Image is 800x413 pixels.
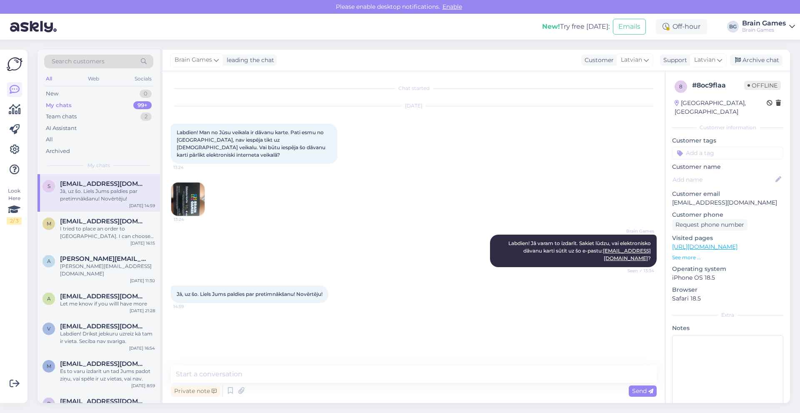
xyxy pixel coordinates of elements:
[46,101,72,110] div: My chats
[613,19,646,35] button: Emails
[603,248,651,261] a: [EMAIL_ADDRESS][DOMAIN_NAME]
[60,360,147,368] span: maljva@gmail.com
[46,135,53,144] div: All
[47,325,50,332] span: v
[46,90,58,98] div: New
[672,219,747,230] div: Request phone number
[672,243,737,250] a: [URL][DOMAIN_NAME]
[44,73,54,84] div: All
[133,73,153,84] div: Socials
[672,294,783,303] p: Safari 18.5
[131,383,155,389] div: [DATE] 8:59
[742,27,786,33] div: Brain Games
[223,56,274,65] div: leading the chat
[660,56,687,65] div: Support
[129,203,155,209] div: [DATE] 14:59
[46,124,77,133] div: AI Assistant
[672,311,783,319] div: Extra
[672,210,783,219] p: Customer phone
[130,308,155,314] div: [DATE] 21:28
[47,220,51,227] span: m
[177,129,327,158] span: Labdien! Man no Jūsu veikala ir dāvanu karte. Pati esmu no [GEOGRAPHIC_DATA], nav iespēja tikt uz...
[46,113,77,121] div: Team chats
[672,198,783,207] p: [EMAIL_ADDRESS][DOMAIN_NAME]
[171,85,657,92] div: Chat started
[672,273,783,282] p: iPhone OS 18.5
[47,183,50,189] span: s
[623,228,654,234] span: Brain Games
[694,55,715,65] span: Latvian
[133,101,152,110] div: 99+
[175,55,212,65] span: Brain Games
[672,147,783,159] input: Add a tag
[727,21,739,33] div: BG
[440,3,465,10] span: Enable
[672,234,783,243] p: Visited pages
[7,56,22,72] img: Askly Logo
[744,81,781,90] span: Offline
[672,190,783,198] p: Customer email
[60,188,155,203] div: Jā, uz šo. Liels Jums paldies par pretimnākšanu! Novērtēju!
[60,368,155,383] div: Es to varu izdarīt un tad Jums padot ziņu, vai spēle ir uz vietas, vai nav.
[46,147,70,155] div: Archived
[174,216,205,223] span: 13:24
[675,99,767,116] div: [GEOGRAPHIC_DATA], [GEOGRAPHIC_DATA]
[47,363,51,369] span: m
[60,225,155,240] div: I tried to place an order to [GEOGRAPHIC_DATA]. I can choose "Finland" but none of the addresses ...
[60,323,147,330] span: vikulik22@inbox.lv
[656,19,707,34] div: Off-hour
[672,254,783,261] p: See more ...
[130,278,155,284] div: [DATE] 11:30
[742,20,795,33] a: Brain GamesBrain Games
[171,183,205,216] img: Attachment
[60,263,155,278] div: [PERSON_NAME][EMAIL_ADDRESS][DOMAIN_NAME]
[171,385,220,397] div: Private note
[581,56,614,65] div: Customer
[60,180,147,188] span: spetrovska1996@gmail.com
[140,113,152,121] div: 2
[47,295,51,302] span: a
[173,303,205,310] span: 14:59
[692,80,744,90] div: # 8oc9flaa
[177,291,322,297] span: Jā, uz šo. Liels Jums paldies par pretimnākšanu! Novērtēju!
[47,400,51,407] span: r
[87,162,110,169] span: My chats
[632,387,653,395] span: Send
[60,218,147,225] span: mikaeljaakkola@hotmail.com
[60,300,155,308] div: Let me know if you willl have more
[140,90,152,98] div: 0
[672,285,783,294] p: Browser
[60,255,147,263] span: andrejsvaicuks@alojai.lv
[47,258,51,264] span: a
[730,55,782,66] div: Archive chat
[60,398,147,405] span: robertsbruveris@gmail.com
[130,240,155,246] div: [DATE] 16:15
[171,102,657,110] div: [DATE]
[672,163,783,171] p: Customer name
[60,293,147,300] span: antonio.doslic1993@gmail.com
[672,175,774,184] input: Add name
[742,20,786,27] div: Brain Games
[7,217,22,225] div: 2 / 3
[623,268,654,274] span: Seen ✓ 13:34
[672,124,783,131] div: Customer information
[7,187,22,225] div: Look Here
[173,164,205,170] span: 13:24
[672,324,783,333] p: Notes
[508,240,652,261] span: Labdien! Jā varam to izdarīt. Sakiet lūdzu, vai elektronisko dāvanu karti sūtīt uz šo e-pastu: ?
[679,83,682,90] span: 8
[621,55,642,65] span: Latvian
[86,73,101,84] div: Web
[542,23,560,30] b: New!
[52,57,105,66] span: Search customers
[542,22,610,32] div: Try free [DATE]:
[60,330,155,345] div: Labdien! Drīkst jebkuru uzreiz kā tam ir vieta. Secība nav svarīga.
[129,345,155,351] div: [DATE] 16:54
[672,265,783,273] p: Operating system
[672,136,783,145] p: Customer tags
